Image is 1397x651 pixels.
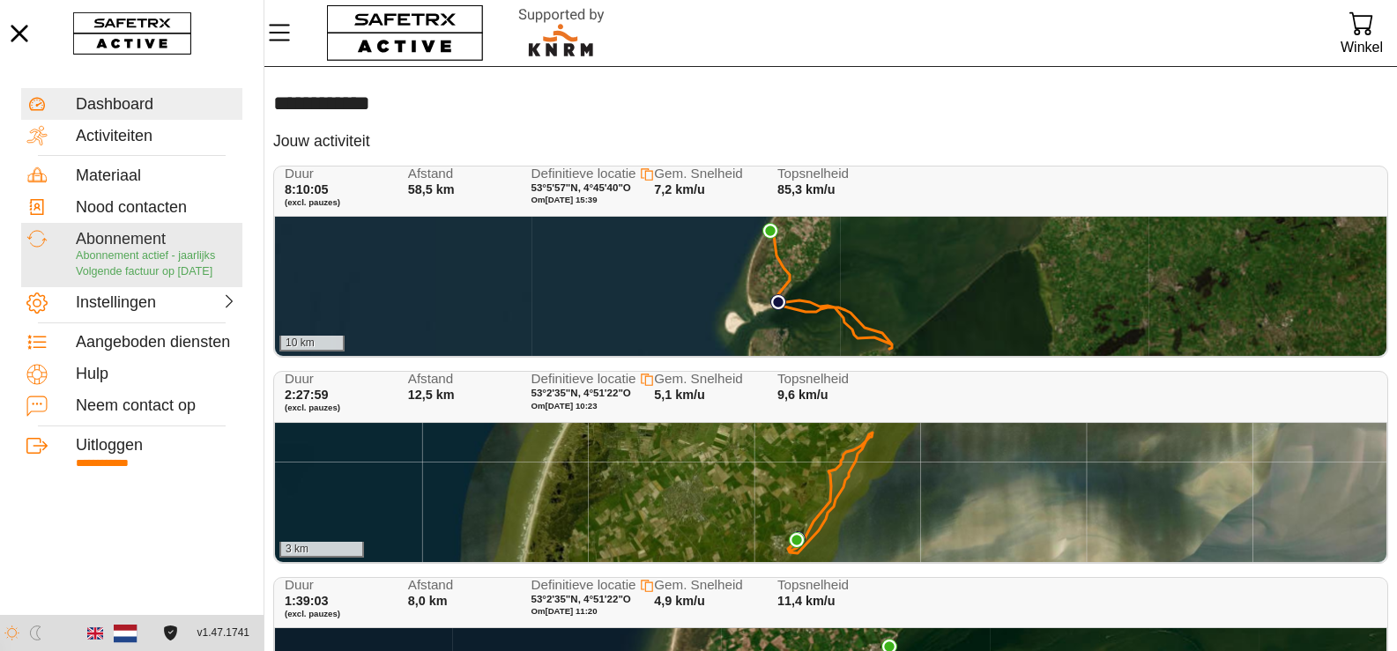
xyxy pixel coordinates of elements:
img: Help.svg [26,364,48,385]
font: Activiteiten [76,127,152,144]
a: Licentieovereenkomst [159,625,182,640]
font: Volgende factuur op [DATE] [76,265,212,277]
font: 5,1 km/u [654,388,705,402]
font: (excl. pauzes) [285,197,340,207]
font: (excl. pauzes) [285,609,340,618]
font: (excl. pauzes) [285,403,340,412]
font: 8:10:05 [285,182,329,196]
font: Afstand [408,577,454,592]
font: 85,3 km/u [777,182,836,196]
font: Topsnelheid [777,166,849,181]
img: en.svg [87,625,103,641]
button: Menu [264,14,308,51]
font: 8,0 km [408,594,448,608]
img: RescueLogo.svg [498,4,625,62]
font: Hulp [76,365,108,382]
font: 2:27:59 [285,388,329,402]
font: Definitieve locatie [531,371,636,386]
font: Materiaal [76,166,141,184]
button: Nederlands [110,618,140,648]
img: ModeLight.svg [4,625,19,640]
font: Winkel [1341,40,1383,55]
font: [DATE] 10:23 [546,401,598,411]
button: v1.47.1741 [187,618,260,647]
font: 1:39:03 [285,594,329,608]
font: Afstand [408,371,454,386]
font: Om [531,401,546,411]
img: ContactUs.svg [26,396,48,417]
font: Abonnement actief - jaarlijks [76,249,215,262]
font: Duur [285,166,314,181]
font: 12,5 km [408,388,455,402]
font: [DATE] 15:39 [546,195,598,204]
font: Duur [285,371,314,386]
font: Afstand [408,166,454,181]
font: Jouw activiteit [273,132,370,150]
font: Abonnement [76,230,166,248]
img: ModeDark.svg [28,625,43,640]
font: Topsnelheid [777,371,849,386]
font: Dashboard [76,95,153,113]
font: [DATE] 11:20 [546,606,598,616]
font: v1.47.1741 [197,626,249,639]
font: 4,9 km/u [654,594,705,608]
img: PathStart.svg [790,531,806,547]
font: Definitieve locatie [531,166,636,181]
font: Definitieve locatie [531,577,636,592]
font: Gem. Snelheid [654,371,742,386]
font: 53°2'35"N, 4°51'22"O [531,594,631,604]
font: Duur [285,577,314,592]
font: Neem contact op [76,396,196,414]
img: Subscription.svg [26,228,48,249]
button: Engels [80,618,110,648]
img: PathEnd.svg [762,223,778,239]
img: PathEnd.svg [789,532,805,548]
font: 11,4 km/u [777,594,836,608]
font: Gem. Snelheid [654,577,742,592]
font: 7,2 km/u [654,182,705,196]
font: Om [531,606,546,616]
font: 53°2'35"N, 4°51'22"O [531,388,631,398]
font: 53°5'57"N, 4°45'40"O [531,182,631,193]
img: Activities.svg [26,125,48,146]
font: 9,6 km/u [777,388,829,402]
img: Equipment.svg [26,165,48,186]
font: Uitloggen [76,436,143,454]
font: 10 km [286,337,315,349]
font: 3 km [286,543,308,555]
img: PathStart.svg [770,294,786,310]
font: Topsnelheid [777,577,849,592]
font: Nood contacten [76,198,187,216]
font: Om [531,195,546,204]
img: nl.svg [114,621,137,645]
font: Instellingen [76,293,156,311]
font: Gem. Snelheid [654,166,742,181]
font: 58,5 km [408,182,455,196]
font: Aangeboden diensten [76,333,230,351]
